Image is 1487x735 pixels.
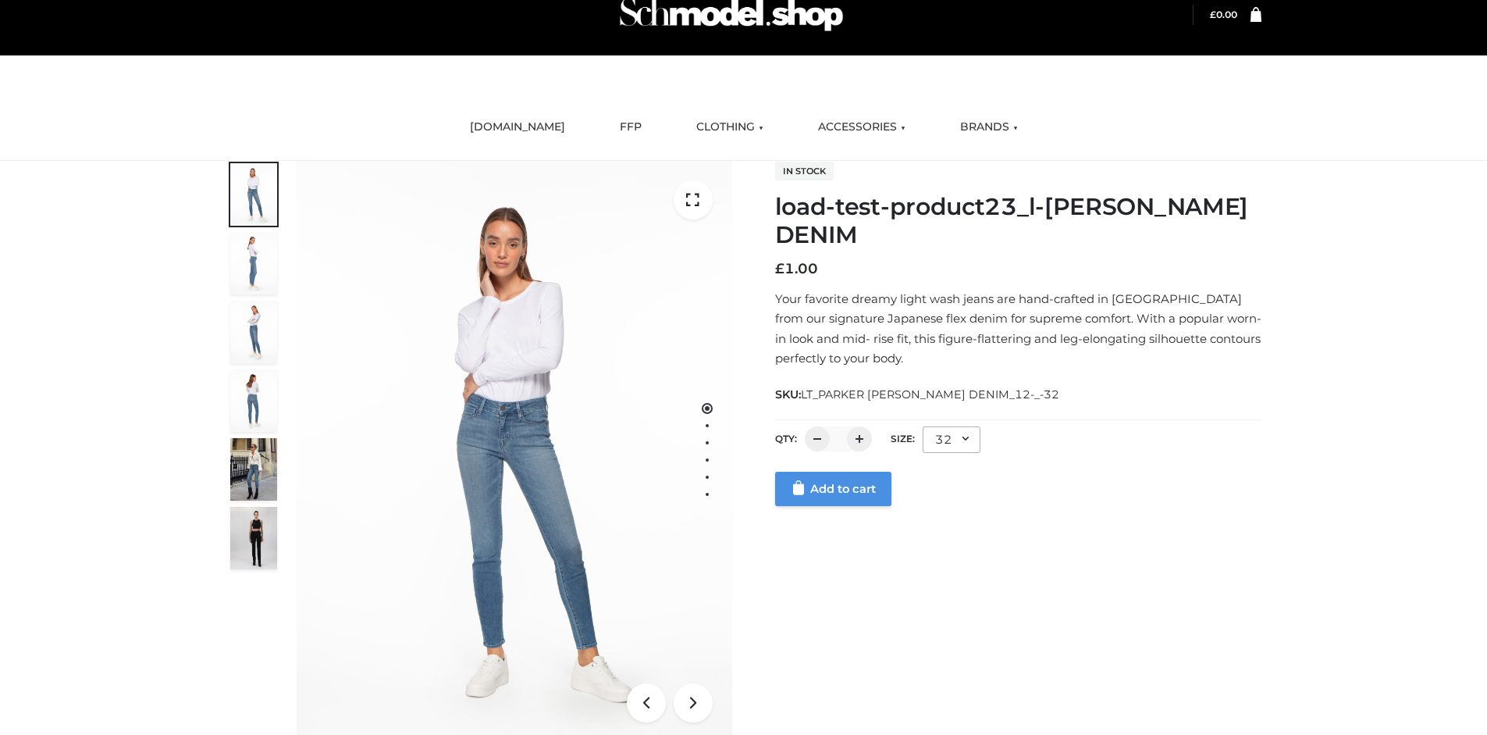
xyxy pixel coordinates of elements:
[230,369,277,432] img: 2001KLX-Ava-skinny-cove-2-scaled_32c0e67e-5e94-449c-a916-4c02a8c03427.jpg
[806,110,917,145] a: ACCESSORIES
[230,507,277,569] img: 49df5f96394c49d8b5cbdcda3511328a.HD-1080p-2.5Mbps-49301101_thumbnail.jpg
[1210,9,1237,20] bdi: 0.00
[775,472,891,506] a: Add to cart
[775,260,784,277] span: £
[230,438,277,501] img: Bowery-Skinny_Cove-1.jpg
[230,163,277,226] img: 2001KLX-Ava-skinny-cove-1-scaled_9b141654-9513-48e5-b76c-3dc7db129200.jpg
[1210,9,1216,20] span: £
[775,162,834,180] span: In stock
[948,110,1030,145] a: BRANDS
[801,387,1059,401] span: LT_PARKER [PERSON_NAME] DENIM_12-_-32
[230,301,277,363] img: 2001KLX-Ava-skinny-cove-3-scaled_eb6bf915-b6b9-448f-8c6c-8cabb27fd4b2.jpg
[775,433,797,444] label: QTY:
[230,232,277,294] img: 2001KLX-Ava-skinny-cove-4-scaled_4636a833-082b-4702-abec-fd5bf279c4fc.jpg
[923,426,980,453] div: 32
[775,385,1061,404] span: SKU:
[608,110,653,145] a: FFP
[1210,9,1237,20] a: £0.00
[775,289,1261,369] p: Your favorite dreamy light wash jeans are hand-crafted in [GEOGRAPHIC_DATA] from our signature Ja...
[775,193,1261,249] h1: load-test-product23_l-[PERSON_NAME] DENIM
[685,110,775,145] a: CLOTHING
[458,110,577,145] a: [DOMAIN_NAME]
[775,260,818,277] bdi: 1.00
[891,433,915,444] label: Size:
